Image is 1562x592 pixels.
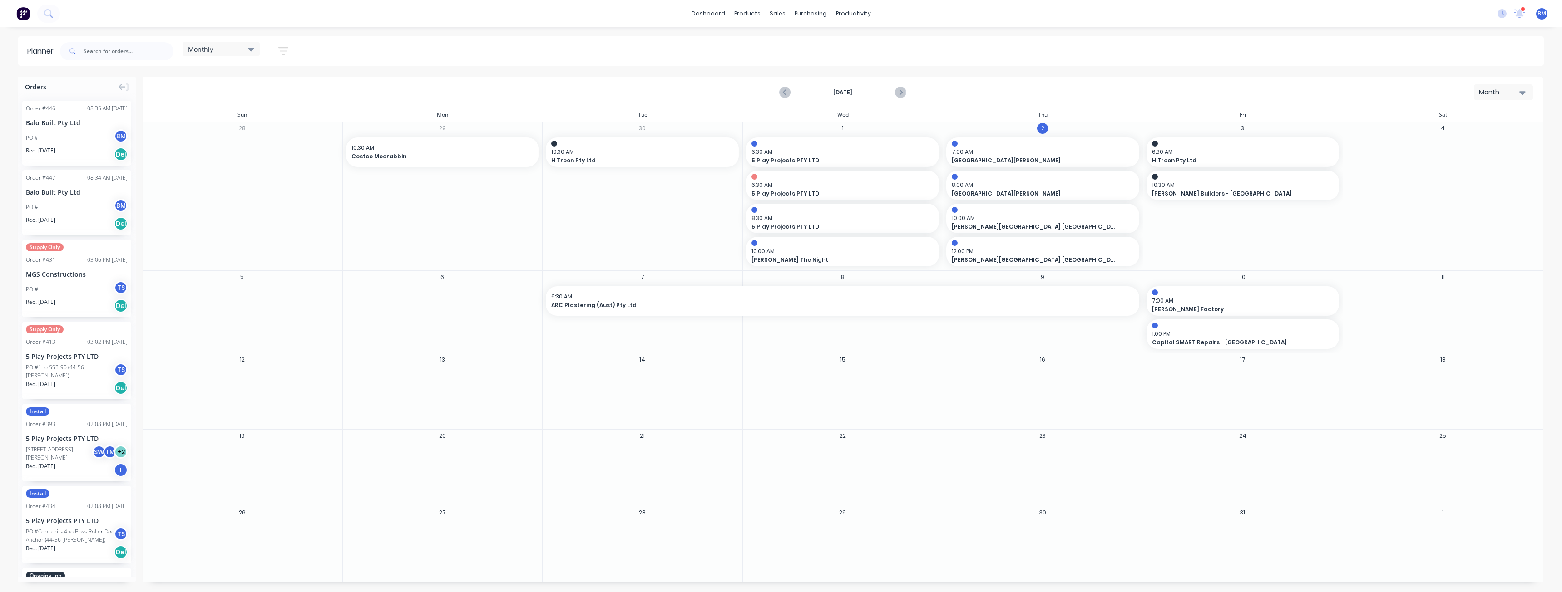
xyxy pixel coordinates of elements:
span: [GEOGRAPHIC_DATA][PERSON_NAME] [952,190,1116,198]
button: 3 [1237,123,1248,134]
span: [PERSON_NAME][GEOGRAPHIC_DATA] [GEOGRAPHIC_DATA][PERSON_NAME] [952,223,1116,231]
button: 7 [637,272,648,283]
button: 2 [1037,123,1048,134]
span: 12:00 PM [952,247,1129,255]
button: 30 [1037,507,1048,518]
div: sales [765,7,790,20]
div: purchasing [790,7,831,20]
span: 6:30 AM [751,148,929,156]
span: [GEOGRAPHIC_DATA][PERSON_NAME] [952,157,1116,165]
div: Order # 413 [26,338,55,346]
div: [STREET_ADDRESS][PERSON_NAME] [26,445,95,462]
div: Order # 446 [26,104,55,113]
div: Wed [742,108,943,122]
span: 10:00 AM [751,247,929,255]
div: 03:02 PM [DATE] [87,338,128,346]
button: 4 [1438,123,1448,134]
span: ARC Plastering (Aust) Pty Ltd [551,301,1075,309]
div: productivity [831,7,875,20]
div: 10:30 AM[PERSON_NAME] Builders - [GEOGRAPHIC_DATA] [1147,171,1340,200]
div: 08:34 AM [DATE] [87,174,128,182]
div: 7:00 AM[PERSON_NAME] Factory [1147,286,1340,316]
div: TM [103,445,117,459]
div: 5 Play Projects PTY LTD [26,352,128,361]
button: 12 [237,354,247,365]
span: Monthly [188,44,213,54]
div: Tue [542,108,742,122]
button: 9 [1037,272,1048,283]
div: 03:06 PM [DATE] [87,256,128,264]
button: 25 [1438,431,1448,441]
span: 6:30 AM [1152,148,1330,156]
button: 1 [837,123,848,134]
button: 16 [1037,354,1048,365]
button: 5 [237,272,247,283]
div: Order # 447 [26,174,55,182]
button: 19 [237,431,247,441]
span: H Troon Pty Ltd [1152,157,1316,165]
div: Order # 393 [26,420,55,428]
span: [PERSON_NAME] The Night [751,256,915,264]
div: 7:00 AM[GEOGRAPHIC_DATA][PERSON_NAME] [946,137,1139,167]
div: I [114,463,128,477]
div: Planner [27,46,58,57]
button: 24 [1237,431,1248,441]
span: Supply Only [26,325,64,333]
div: Sat [1343,108,1543,122]
button: 26 [237,507,247,518]
img: Factory [16,7,30,20]
button: 6 [437,272,448,283]
div: Balo Built Pty Ltd [26,187,128,197]
div: SW [92,445,106,459]
button: 28 [237,123,247,134]
button: 14 [637,354,648,365]
button: 29 [837,507,848,518]
div: PO #Core drill- 4no Boss Roller Door Anchor (44-56 [PERSON_NAME]) [26,528,117,544]
span: 7:00 AM [952,148,1129,156]
div: 6:30 AM5 Play Projects PTY LTD [746,171,939,200]
span: Req. [DATE] [26,147,55,155]
div: Thu [943,108,1143,122]
button: Next page [895,87,905,98]
div: Order # 434 [26,502,55,510]
span: 7:00 AM [1152,297,1330,305]
span: 10:30 AM [351,144,529,152]
div: 12:00 PM[PERSON_NAME][GEOGRAPHIC_DATA] [GEOGRAPHIC_DATA][PERSON_NAME] [946,237,1139,266]
button: 23 [1037,431,1048,441]
span: 5 Play Projects PTY LTD [751,223,915,231]
div: TS [114,363,128,377]
span: [PERSON_NAME][GEOGRAPHIC_DATA] [GEOGRAPHIC_DATA][PERSON_NAME] [952,256,1116,264]
button: 15 [837,354,848,365]
button: 20 [437,431,448,441]
div: TS [114,527,128,541]
div: 08:35 AM [DATE] [87,104,128,113]
button: 30 [637,123,648,134]
div: PO # [26,134,38,142]
span: 6:30 AM [751,181,929,189]
button: 29 [437,123,448,134]
button: 1 [1438,507,1448,518]
button: 8 [837,272,848,283]
div: TS [114,281,128,294]
div: BM [114,129,128,143]
div: 8:30 AM5 Play Projects PTY LTD [746,204,939,233]
button: 28 [637,507,648,518]
button: Previous page [780,87,791,98]
div: Fri [1143,108,1343,122]
span: 1:00 PM [1152,330,1330,338]
div: 10:30 AMH Troon Pty Ltd [546,137,739,167]
span: 5 Play Projects PTY LTD [751,190,915,198]
span: 10:30 AM [1152,181,1330,189]
div: MGS Constructions [26,269,128,279]
div: 10:00 AM[PERSON_NAME][GEOGRAPHIC_DATA] [GEOGRAPHIC_DATA][PERSON_NAME] [946,204,1139,233]
span: 10:00 AM [952,214,1129,222]
span: 10:30 AM [551,148,729,156]
span: Ongoing Job [26,572,65,580]
strong: [DATE] [797,88,888,97]
input: Search for orders... [84,42,173,60]
span: 8:30 AM [751,214,929,222]
div: Del [114,381,128,395]
div: PO # [26,285,38,294]
div: 02:08 PM [DATE] [87,420,128,428]
div: 6:30 AMARC Plastering (Aust) Pty Ltd [546,286,1139,316]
